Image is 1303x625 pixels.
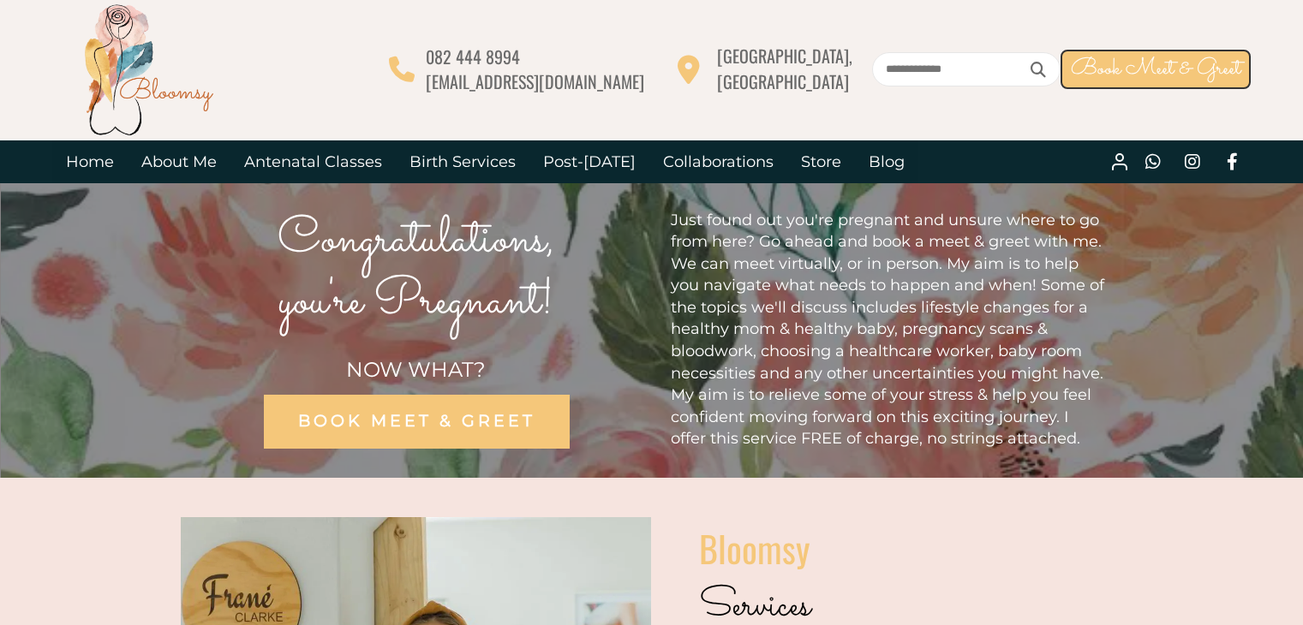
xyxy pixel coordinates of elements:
[1061,50,1251,89] a: Book Meet & Greet
[346,357,486,382] span: NOW WHAT?
[278,265,554,340] span: you're Pregnant!
[426,68,644,94] span: [EMAIL_ADDRESS][DOMAIN_NAME]
[717,43,852,68] span: [GEOGRAPHIC_DATA],
[230,140,396,183] a: Antenatal Classes
[297,411,535,431] span: BOOK MEET & GREET
[855,140,918,183] a: Blog
[278,203,555,278] span: Congratulations,
[128,140,230,183] a: About Me
[699,521,810,574] span: Bloomsy
[1071,52,1240,86] span: Book Meet & Greet
[649,140,787,183] a: Collaborations
[717,68,849,94] span: [GEOGRAPHIC_DATA]
[52,140,128,183] a: Home
[263,395,569,449] a: BOOK MEET & GREET
[426,44,520,69] span: 082 444 8994
[396,140,529,183] a: Birth Services
[80,1,217,138] img: Bloomsy
[529,140,649,183] a: Post-[DATE]
[671,211,1104,449] span: Just found out you're pregnant and unsure where to go from here? Go ahead and book a meet & greet...
[787,140,855,183] a: Store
